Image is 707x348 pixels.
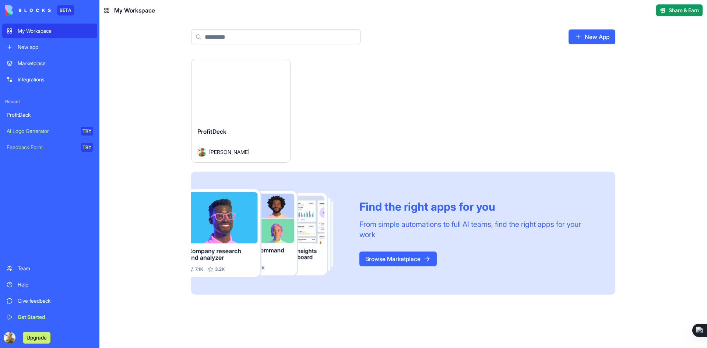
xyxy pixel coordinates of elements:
div: BETA [57,5,74,15]
img: Frame_181_egmpey.png [191,189,348,277]
a: New App [569,29,615,44]
span: Recent [2,99,97,105]
div: Feedback Form [7,144,76,151]
a: Give feedback [2,293,97,308]
a: New app [2,40,97,55]
a: Marketplace [2,56,97,71]
a: Upgrade [23,334,50,341]
div: Integrations [18,76,93,83]
div: TRY [81,143,93,152]
img: Avatar [197,148,206,157]
span: My Workspace [114,6,155,15]
button: Upgrade [23,332,50,344]
div: My Workspace [18,27,93,35]
div: AI Logo Generator [7,127,76,135]
a: ProfitDeckAvatar[PERSON_NAME] [191,59,291,163]
a: Help [2,277,97,292]
div: Help [18,281,93,288]
a: ProfitDeck [2,108,97,122]
div: From simple automations to full AI teams, find the right apps for your work [359,219,598,240]
div: Marketplace [18,60,93,67]
div: Find the right apps for you [359,200,598,213]
a: Integrations [2,72,97,87]
div: Get Started [18,313,93,321]
a: My Workspace [2,24,97,38]
div: Give feedback [18,297,93,305]
div: ProfitDeck [7,111,93,119]
img: logo [5,5,51,15]
span: ProfitDeck [197,128,226,135]
span: [PERSON_NAME] [209,148,249,156]
div: Team [18,265,93,272]
div: TRY [81,127,93,136]
a: Get Started [2,310,97,324]
a: Browse Marketplace [359,252,437,266]
button: Share & Earn [656,4,703,16]
a: Feedback FormTRY [2,140,97,155]
a: BETA [5,5,74,15]
div: New app [18,43,93,51]
a: Team [2,261,97,276]
img: ACg8ocJsrza2faDWgbMzU2vv0cSMoLRTLvgx_tB2mDAJkTet1SlxQg2eCQ=s96-c [4,332,15,344]
span: Share & Earn [669,7,699,14]
a: AI Logo GeneratorTRY [2,124,97,138]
